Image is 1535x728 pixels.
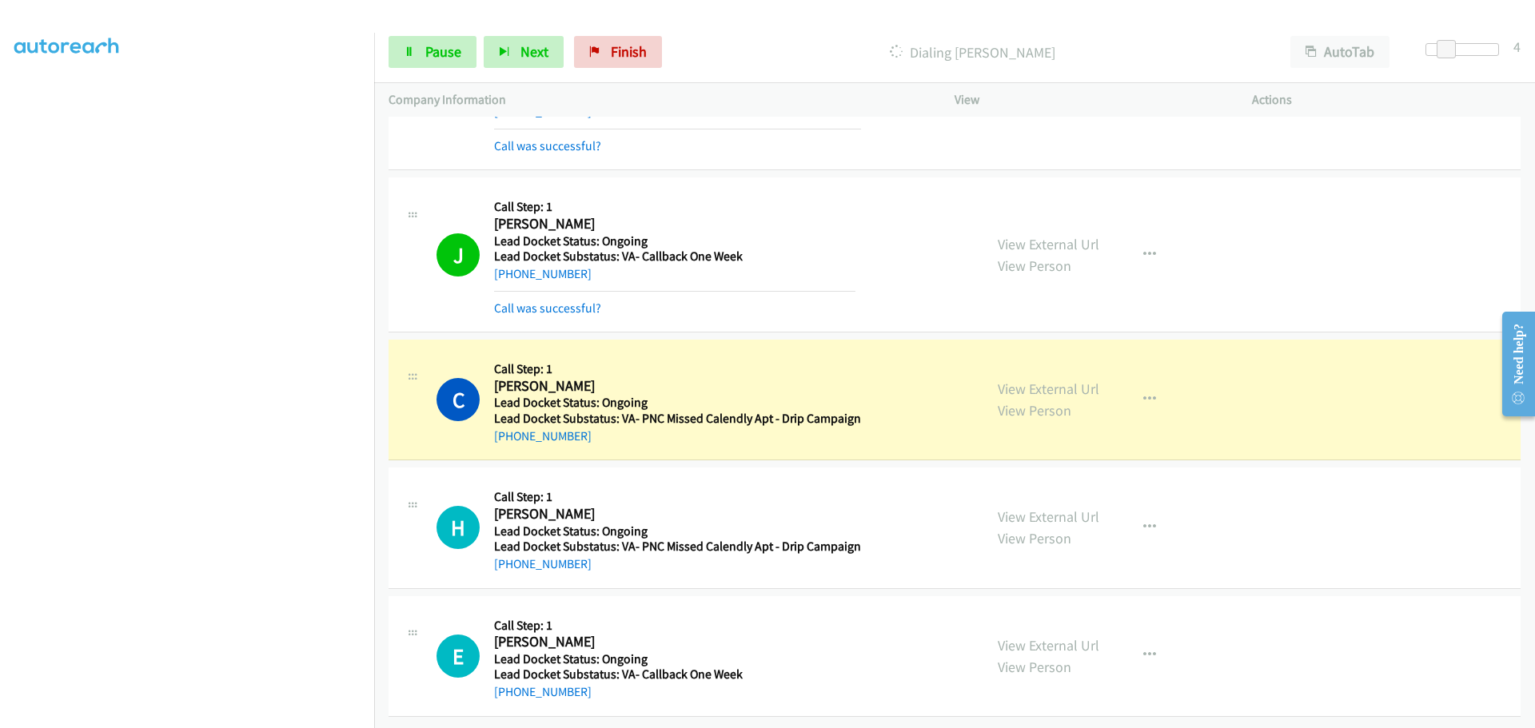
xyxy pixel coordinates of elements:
[1290,36,1389,68] button: AutoTab
[494,199,855,215] h5: Call Step: 1
[437,635,480,678] div: The call is yet to be attempted
[494,428,592,444] a: [PHONE_NUMBER]
[494,249,855,265] h5: Lead Docket Substatus: VA- Callback One Week
[389,36,476,68] a: Pause
[494,684,592,699] a: [PHONE_NUMBER]
[520,42,548,61] span: Next
[494,651,855,667] h5: Lead Docket Status: Ongoing
[494,411,861,427] h5: Lead Docket Substatus: VA- PNC Missed Calendly Apt - Drip Campaign
[494,300,601,316] a: Call was successful?
[437,635,480,678] h1: E
[494,215,855,233] h2: [PERSON_NAME]
[437,378,480,421] h1: C
[611,42,647,61] span: Finish
[494,233,855,249] h5: Lead Docket Status: Ongoing
[1489,300,1535,428] iframe: Resource Center
[494,618,855,634] h5: Call Step: 1
[494,489,861,505] h5: Call Step: 1
[998,235,1099,253] a: View External Url
[684,42,1262,63] p: Dialing [PERSON_NAME]
[494,556,592,571] a: [PHONE_NUMBER]
[494,266,592,281] a: [PHONE_NUMBER]
[494,138,601,153] a: Call was successful?
[998,507,1099,526] a: View External Url
[437,506,480,549] h1: H
[955,90,1223,109] p: View
[574,36,662,68] a: Finish
[437,506,480,549] div: The call is yet to be attempted
[494,523,861,539] h5: Lead Docket Status: Ongoing
[1513,36,1521,58] div: 4
[437,233,480,276] h1: J
[494,633,855,651] h2: [PERSON_NAME]
[389,90,926,109] p: Company Information
[998,257,1071,275] a: View Person
[425,42,461,61] span: Pause
[494,505,855,523] h2: [PERSON_NAME]
[998,636,1099,654] a: View External Url
[494,666,855,682] h5: Lead Docket Substatus: VA- Callback One Week
[998,380,1099,398] a: View External Url
[494,539,861,555] h5: Lead Docket Substatus: VA- PNC Missed Calendly Apt - Drip Campaign
[998,658,1071,676] a: View Person
[494,377,855,396] h2: [PERSON_NAME]
[484,36,564,68] button: Next
[494,395,861,411] h5: Lead Docket Status: Ongoing
[998,529,1071,547] a: View Person
[998,401,1071,420] a: View Person
[1252,90,1521,109] p: Actions
[494,361,861,377] h5: Call Step: 1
